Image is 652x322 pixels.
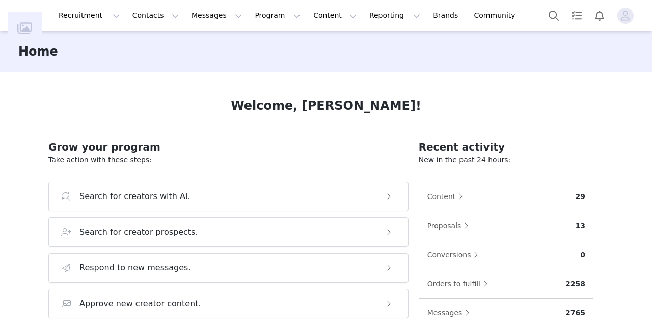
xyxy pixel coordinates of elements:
button: Search for creator prospects. [48,217,409,247]
h3: Search for creators with AI. [79,190,191,203]
button: Content [307,4,363,27]
p: Take action with these steps: [48,155,409,165]
button: Notifications [588,4,611,27]
p: New in the past 24 hours: [419,155,593,165]
button: Profile [611,8,644,24]
a: Brands [427,4,467,27]
h2: Recent activity [419,139,593,155]
button: Respond to new messages. [48,253,409,283]
h3: Search for creator prospects. [79,226,198,238]
button: Messages [185,4,248,27]
div: avatar [620,8,630,24]
button: Reporting [363,4,426,27]
h2: Grow your program [48,139,409,155]
button: Approve new creator content. [48,289,409,318]
h3: Home [18,42,58,61]
button: Content [427,188,469,205]
a: Tasks [565,4,588,27]
p: 13 [576,220,585,231]
a: Community [468,4,526,27]
p: 2765 [565,308,585,318]
button: Program [249,4,307,27]
button: Messages [427,305,475,321]
h3: Respond to new messages. [79,262,191,274]
p: 29 [576,191,585,202]
button: Conversions [427,246,484,263]
button: Orders to fulfill [427,276,493,292]
h3: Approve new creator content. [79,298,201,310]
button: Contacts [126,4,185,27]
button: Search [542,4,565,27]
button: Proposals [427,217,474,234]
p: 0 [580,250,585,260]
button: Search for creators with AI. [48,182,409,211]
button: Recruitment [52,4,126,27]
h1: Welcome, [PERSON_NAME]! [231,96,421,115]
p: 2258 [565,279,585,289]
